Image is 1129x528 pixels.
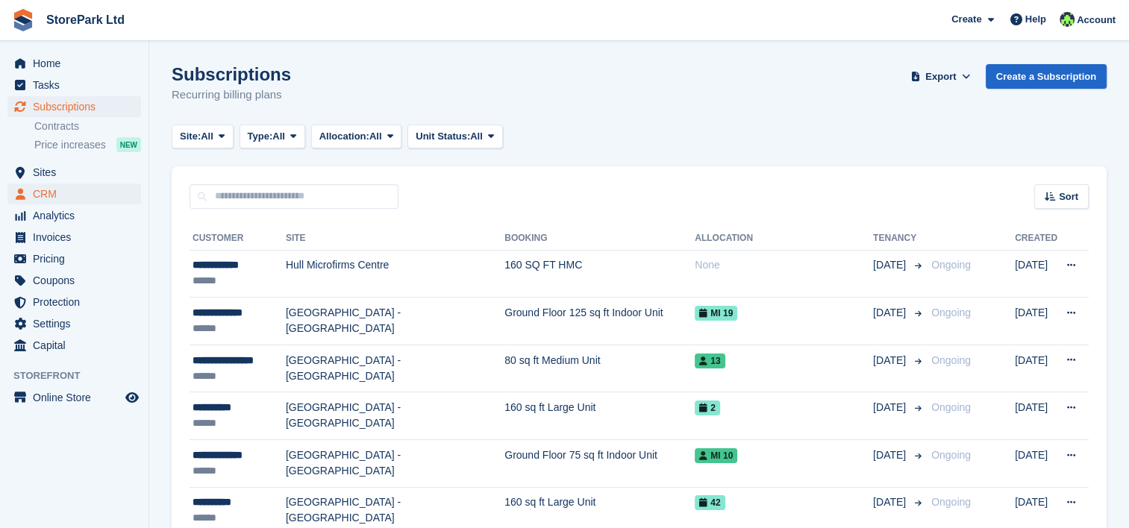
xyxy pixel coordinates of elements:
[33,292,122,312] span: Protection
[873,494,909,510] span: [DATE]
[7,292,141,312] a: menu
[695,448,737,463] span: MI 10
[33,53,122,74] span: Home
[951,12,981,27] span: Create
[33,313,122,334] span: Settings
[7,227,141,248] a: menu
[407,125,502,149] button: Unit Status: All
[286,250,504,298] td: Hull Microfirms Centre
[7,96,141,117] a: menu
[7,335,141,356] a: menu
[504,345,695,392] td: 80 sq ft Medium Unit
[873,305,909,321] span: [DATE]
[504,227,695,251] th: Booking
[286,298,504,345] td: [GEOGRAPHIC_DATA] - [GEOGRAPHIC_DATA]
[1060,12,1075,27] img: Ryan Mulcahy
[286,345,504,392] td: [GEOGRAPHIC_DATA] - [GEOGRAPHIC_DATA]
[695,400,720,415] span: 2
[190,227,286,251] th: Customer
[695,495,725,510] span: 42
[931,354,971,366] span: Ongoing
[931,449,971,461] span: Ongoing
[1015,227,1057,251] th: Created
[240,125,305,149] button: Type: All
[116,137,141,152] div: NEW
[504,392,695,440] td: 160 sq ft Large Unit
[873,447,909,463] span: [DATE]
[33,387,122,408] span: Online Store
[873,400,909,415] span: [DATE]
[470,129,483,144] span: All
[1015,298,1057,345] td: [DATE]
[319,129,369,144] span: Allocation:
[504,440,695,488] td: Ground Floor 75 sq ft Indoor Unit
[416,129,470,144] span: Unit Status:
[925,69,956,84] span: Export
[172,87,291,104] p: Recurring billing plans
[7,205,141,226] a: menu
[695,353,725,368] span: 13
[873,257,909,273] span: [DATE]
[873,353,909,368] span: [DATE]
[695,306,737,321] span: MI 19
[931,307,971,318] span: Ongoing
[7,313,141,334] a: menu
[7,75,141,95] a: menu
[695,227,873,251] th: Allocation
[33,75,122,95] span: Tasks
[180,129,201,144] span: Site:
[33,335,122,356] span: Capital
[931,259,971,271] span: Ongoing
[34,138,106,152] span: Price increases
[33,270,122,291] span: Coupons
[286,392,504,440] td: [GEOGRAPHIC_DATA] - [GEOGRAPHIC_DATA]
[1025,12,1046,27] span: Help
[1077,13,1116,28] span: Account
[33,183,122,204] span: CRM
[248,129,273,144] span: Type:
[172,64,291,84] h1: Subscriptions
[12,9,34,31] img: stora-icon-8386f47178a22dfd0bd8f6a31ec36ba5ce8667c1dd55bd0f319d3a0aa187defe.svg
[504,250,695,298] td: 160 SQ FT HMC
[34,136,141,153] a: Price increases NEW
[908,64,974,89] button: Export
[1059,189,1078,204] span: Sort
[33,205,122,226] span: Analytics
[33,248,122,269] span: Pricing
[123,389,141,406] a: Preview store
[7,183,141,204] a: menu
[369,129,382,144] span: All
[873,227,925,251] th: Tenancy
[272,129,285,144] span: All
[311,125,402,149] button: Allocation: All
[931,401,971,413] span: Ongoing
[931,496,971,508] span: Ongoing
[7,387,141,408] a: menu
[13,368,148,383] span: Storefront
[33,96,122,117] span: Subscriptions
[33,227,122,248] span: Invoices
[1015,250,1057,298] td: [DATE]
[201,129,213,144] span: All
[695,257,873,273] div: None
[286,440,504,488] td: [GEOGRAPHIC_DATA] - [GEOGRAPHIC_DATA]
[34,119,141,133] a: Contracts
[286,227,504,251] th: Site
[7,53,141,74] a: menu
[7,162,141,183] a: menu
[504,298,695,345] td: Ground Floor 125 sq ft Indoor Unit
[1015,392,1057,440] td: [DATE]
[1015,440,1057,488] td: [DATE]
[172,125,234,149] button: Site: All
[7,248,141,269] a: menu
[33,162,122,183] span: Sites
[40,7,131,32] a: StorePark Ltd
[1015,345,1057,392] td: [DATE]
[7,270,141,291] a: menu
[986,64,1107,89] a: Create a Subscription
